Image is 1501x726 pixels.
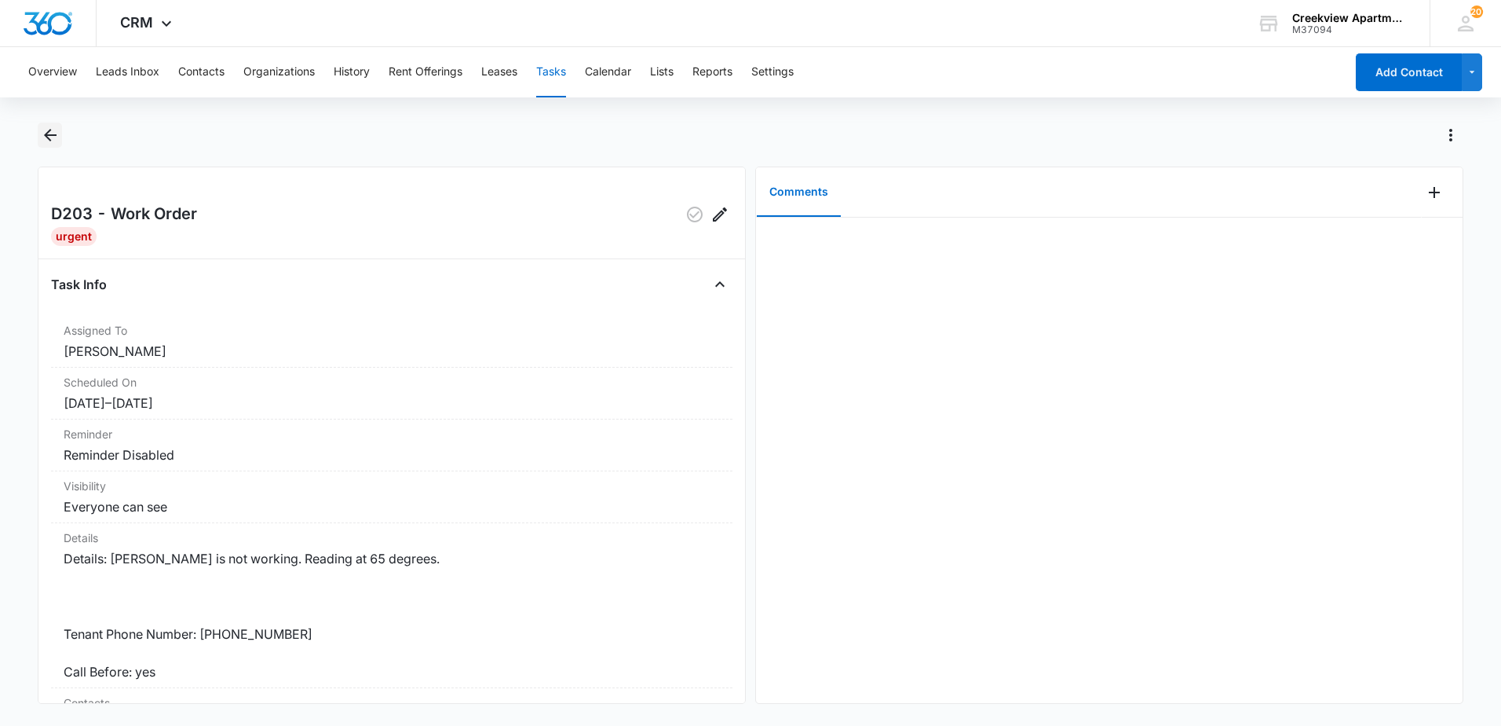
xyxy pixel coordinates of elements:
dt: Visibility [64,478,720,494]
div: Assigned To[PERSON_NAME] [51,316,732,368]
div: account name [1292,12,1407,24]
span: 207 [1470,5,1483,18]
button: Rent Offerings [389,47,462,97]
button: Add Contact [1356,53,1462,91]
button: Organizations [243,47,315,97]
button: Actions [1438,123,1463,148]
div: account id [1292,24,1407,35]
button: Tasks [536,47,566,97]
dt: Details [64,530,720,546]
button: Leads Inbox [96,47,159,97]
dd: [PERSON_NAME] [64,342,720,361]
button: Contacts [178,47,225,97]
span: CRM [120,14,153,31]
button: Lists [650,47,674,97]
dt: Contacts [64,695,720,711]
h4: Task Info [51,275,107,294]
button: Leases [481,47,517,97]
dd: Details: [PERSON_NAME] is not working. Reading at 65 degrees. Tenant Phone Number: [PHONE_NUMBER]... [64,549,720,681]
div: Scheduled On[DATE]–[DATE] [51,368,732,420]
button: Overview [28,47,77,97]
div: notifications count [1470,5,1483,18]
dt: Assigned To [64,322,720,339]
dt: Scheduled On [64,374,720,390]
dt: Reminder [64,426,720,442]
div: DetailsDetails: [PERSON_NAME] is not working. Reading at 65 degrees. Tenant Phone Number: [PHONE_... [51,523,732,688]
button: Settings [751,47,794,97]
button: Add Comment [1422,180,1447,205]
button: Comments [757,168,841,217]
button: Edit [707,202,732,227]
button: Close [707,272,732,297]
dd: [DATE] – [DATE] [64,394,720,412]
dd: Reminder Disabled [64,445,720,464]
button: History [334,47,370,97]
dd: Everyone can see [64,497,720,516]
div: ReminderReminder Disabled [51,420,732,471]
h2: D203 - Work Order [51,202,197,227]
div: Urgent [51,227,97,246]
button: Back [38,123,62,148]
div: VisibilityEveryone can see [51,471,732,523]
button: Calendar [585,47,631,97]
button: Reports [692,47,732,97]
